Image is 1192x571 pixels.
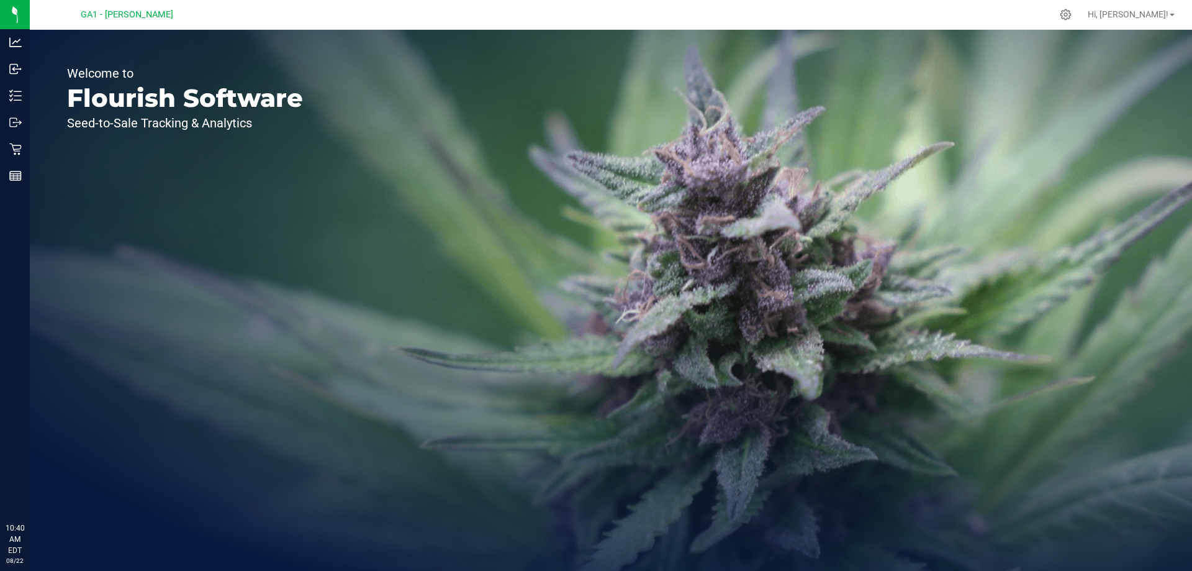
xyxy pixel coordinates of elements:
inline-svg: Reports [9,170,22,182]
div: Manage settings [1058,9,1073,21]
span: GA1 - [PERSON_NAME] [81,9,173,20]
inline-svg: Inventory [9,89,22,102]
p: 08/22 [6,556,24,565]
inline-svg: Retail [9,143,22,155]
p: Welcome to [67,67,303,80]
p: Flourish Software [67,86,303,111]
p: 10:40 AM EDT [6,523,24,556]
span: Hi, [PERSON_NAME]! [1088,9,1168,19]
inline-svg: Outbound [9,116,22,129]
p: Seed-to-Sale Tracking & Analytics [67,117,303,129]
inline-svg: Inbound [9,63,22,75]
inline-svg: Analytics [9,36,22,48]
